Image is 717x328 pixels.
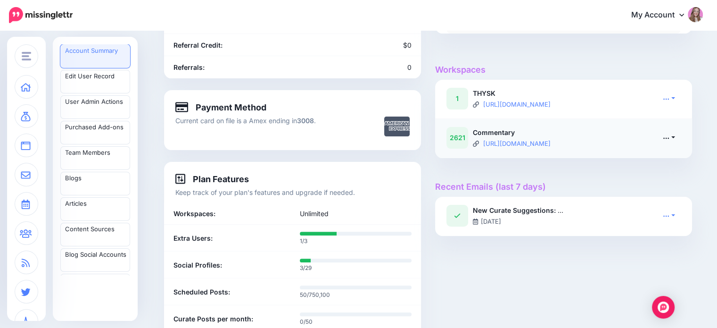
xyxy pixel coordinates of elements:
b: Scheduled Posts: [173,286,230,297]
b: Workspaces: [173,208,215,219]
h4: Payment Method [175,101,266,113]
a: Content Sources [60,223,130,246]
p: 0/50 [300,317,412,327]
a: Edit User Record [60,70,130,93]
b: Extra Users: [173,233,213,244]
b: THYSK [473,89,495,97]
b: New Curate Suggestions: Commentary [473,206,600,214]
a: Account Summary [60,44,130,68]
div: 1 [446,88,468,109]
b: Curate Posts per month: [173,313,253,324]
p: 1/3 [300,236,412,246]
a: Purchased Add-ons [60,121,130,144]
img: menu.png [22,52,31,60]
a: Blog Branding Templates [60,274,130,297]
a: Articles [60,197,130,221]
a: [URL][DOMAIN_NAME] [483,140,551,147]
a: Team Members [60,146,130,170]
h4: Recent Emails (last 7 days) [435,182,692,192]
b: Commentary [473,128,515,136]
b: Social Profiles: [173,260,222,270]
p: 50/750,100 [300,290,412,300]
img: Missinglettr [9,7,73,23]
a: [URL][DOMAIN_NAME] [483,101,551,108]
li: [DATE] [473,216,505,227]
b: Referrals: [173,63,205,71]
b: Referral Credit: [173,41,223,49]
p: 3/29 [300,263,412,273]
div: 2621 [446,127,468,149]
b: 3008 [297,117,314,125]
a: Blog Social Accounts [60,248,130,272]
div: Open Intercom Messenger [652,296,675,319]
p: Keep track of your plan's features and upgrade if needed. [175,187,410,198]
span: 0 [407,63,412,71]
div: $0 [293,40,419,50]
p: Current card on file is a Amex ending in . [175,115,347,126]
a: User Admin Actions [60,95,130,119]
h4: Plan Features [175,173,249,185]
a: Blogs [60,172,130,195]
a: My Account [622,4,703,27]
div: Unlimited [293,208,419,219]
h4: Workspaces [435,65,692,75]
